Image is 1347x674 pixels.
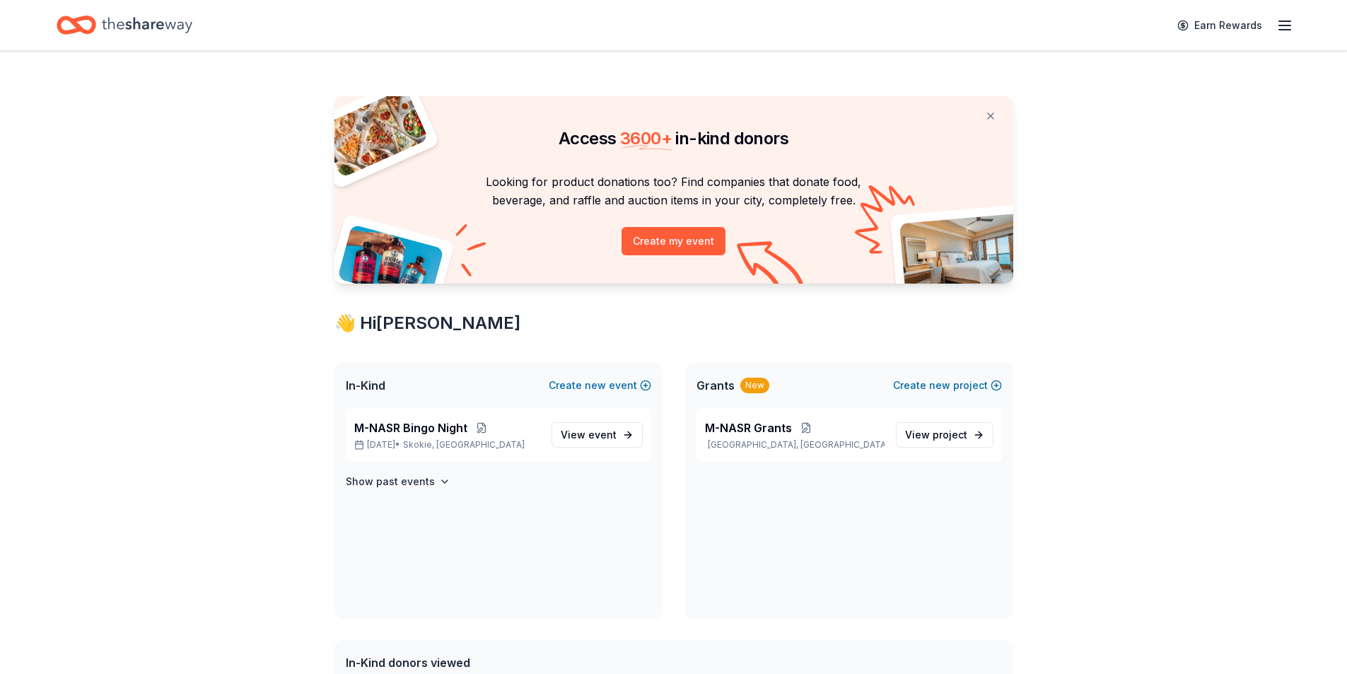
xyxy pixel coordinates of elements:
div: New [740,378,769,393]
span: View [561,426,617,443]
div: In-Kind donors viewed [346,654,692,671]
span: Access in-kind donors [559,128,788,149]
a: View project [896,422,993,448]
span: 3600 + [620,128,672,149]
span: Grants [696,377,735,394]
span: project [933,429,967,441]
img: Pizza [318,88,428,178]
span: M-NASR Grants [705,419,792,436]
p: [GEOGRAPHIC_DATA], [GEOGRAPHIC_DATA] [705,439,885,451]
button: Show past events [346,473,450,490]
button: Create my event [622,227,725,255]
span: new [585,377,606,394]
span: M-NASR Bingo Night [354,419,467,436]
a: View event [552,422,643,448]
div: 👋 Hi [PERSON_NAME] [334,312,1013,335]
button: Createnewevent [549,377,651,394]
p: Looking for product donations too? Find companies that donate food, beverage, and raffle and auct... [351,173,996,210]
img: Curvy arrow [737,241,807,294]
p: [DATE] • [354,439,540,451]
button: Createnewproject [893,377,1002,394]
span: new [929,377,950,394]
a: Home [57,8,192,42]
span: View [905,426,967,443]
h4: Show past events [346,473,435,490]
a: Earn Rewards [1169,13,1271,38]
span: event [588,429,617,441]
span: Skokie, [GEOGRAPHIC_DATA] [403,439,525,451]
span: In-Kind [346,377,385,394]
